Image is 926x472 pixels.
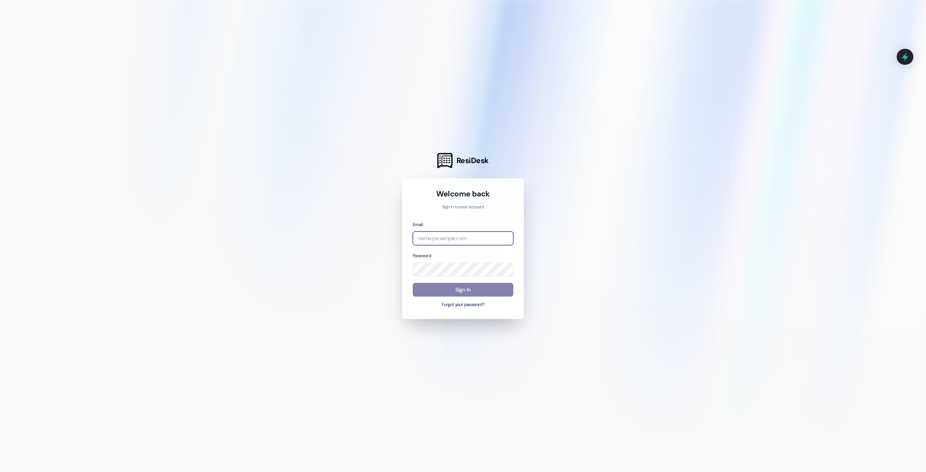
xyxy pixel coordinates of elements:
input: name@example.com [413,231,513,246]
img: ResiDesk Logo [437,153,453,168]
button: Forgot your password? [413,302,513,308]
button: Sign In [413,283,513,297]
label: Password [413,253,431,259]
p: Sign in to your account [413,204,513,211]
label: Email [413,222,423,228]
span: ResiDesk [456,156,489,166]
h1: Welcome back [413,189,513,199]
